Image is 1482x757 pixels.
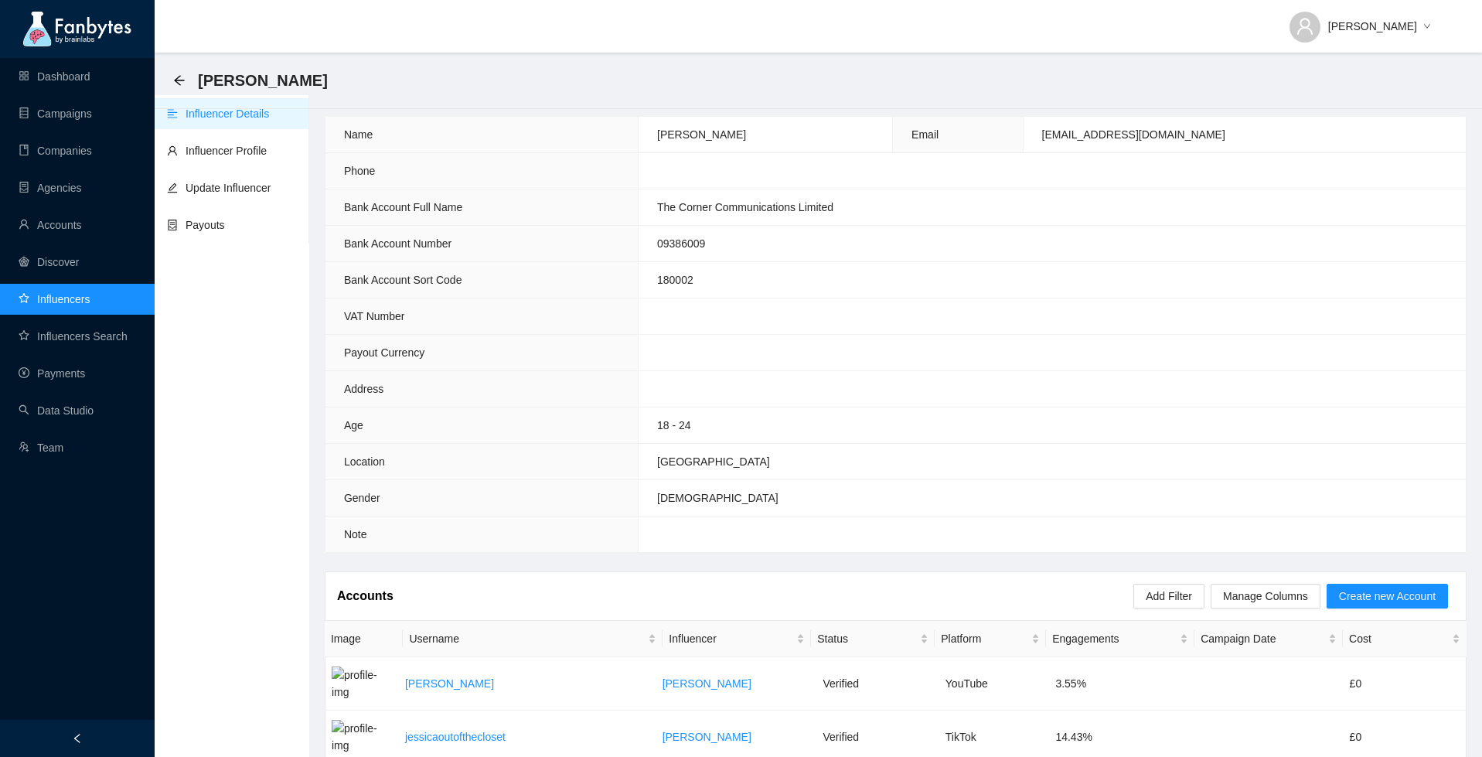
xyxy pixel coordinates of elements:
span: Note [344,528,367,540]
a: appstoreDashboard [19,70,90,83]
span: [PERSON_NAME] [657,128,746,141]
td: YouTube [939,657,1050,711]
a: userInfluencer Profile [167,145,267,157]
img: profile-img [332,667,393,701]
th: Engagements [1046,621,1194,657]
a: [PERSON_NAME] [663,677,751,690]
span: Gender [344,492,380,504]
a: starInfluencers [19,293,90,305]
span: Status [817,630,917,647]
span: Username [409,630,645,647]
span: [GEOGRAPHIC_DATA] [657,455,770,468]
span: [PERSON_NAME] [1328,18,1417,35]
span: Jessica Kellgren-Fozard [198,68,328,93]
span: left [72,733,83,744]
a: radar-chartDiscover [19,256,79,268]
span: Bank Account Sort Code [344,274,462,286]
td: £0 [1344,657,1466,711]
span: Bank Account Number [344,237,451,250]
td: Verified [816,657,939,711]
td: 3.55% [1049,657,1196,711]
article: Accounts [337,586,393,605]
a: pay-circlePayments [19,367,85,380]
a: usergroup-addTeam [19,442,63,454]
span: Engagements [1052,630,1177,647]
a: [PERSON_NAME] [405,677,494,690]
th: Image [325,621,403,657]
span: Age [344,419,363,431]
img: profile-img [332,720,393,754]
th: Status [811,621,935,657]
a: searchData Studio [19,404,94,417]
span: Platform [941,630,1028,647]
span: Cost [1349,630,1449,647]
span: user [1296,17,1314,36]
a: bookCompanies [19,145,92,157]
span: [EMAIL_ADDRESS][DOMAIN_NAME] [1042,128,1225,141]
th: Platform [935,621,1046,657]
button: [PERSON_NAME]down [1277,8,1443,32]
th: Influencer [663,621,811,657]
span: down [1423,22,1431,32]
button: Add Filter [1133,584,1204,609]
span: Campaign Date [1201,630,1325,647]
a: [PERSON_NAME] [663,731,751,743]
span: [DEMOGRAPHIC_DATA] [657,492,778,504]
a: userAccounts [19,219,82,231]
span: arrow-left [173,74,186,87]
a: containerPayouts [167,219,225,231]
span: Payout Currency [344,346,424,359]
a: editUpdate Influencer [167,182,271,194]
span: Influencer [669,630,793,647]
span: Add Filter [1146,588,1192,605]
span: 180002 [657,274,693,286]
span: 09386009 [657,237,705,250]
a: databaseCampaigns [19,107,92,120]
td: Jessica Kellgren-Fozard [399,657,656,711]
a: jessicaoutofthecloset [405,731,506,743]
span: Bank Account Full Name [344,201,462,213]
th: Campaign Date [1194,621,1343,657]
span: Email [911,128,939,141]
span: The Corner Communications Limited [657,201,833,213]
a: containerAgencies [19,182,82,194]
button: Manage Columns [1211,584,1320,609]
span: Manage Columns [1223,588,1308,605]
th: Cost [1343,621,1467,657]
span: Location [344,455,385,468]
span: Address [344,383,383,395]
span: Phone [344,165,375,177]
span: Create new Account [1339,588,1436,605]
a: starInfluencers Search [19,330,128,343]
a: align-leftInfluencer Details [167,107,269,120]
span: VAT Number [344,310,405,322]
span: Name [344,128,373,141]
th: Username [403,621,663,657]
div: Back [173,74,186,87]
span: 18 - 24 [657,419,691,431]
button: Create new Account [1327,584,1448,609]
